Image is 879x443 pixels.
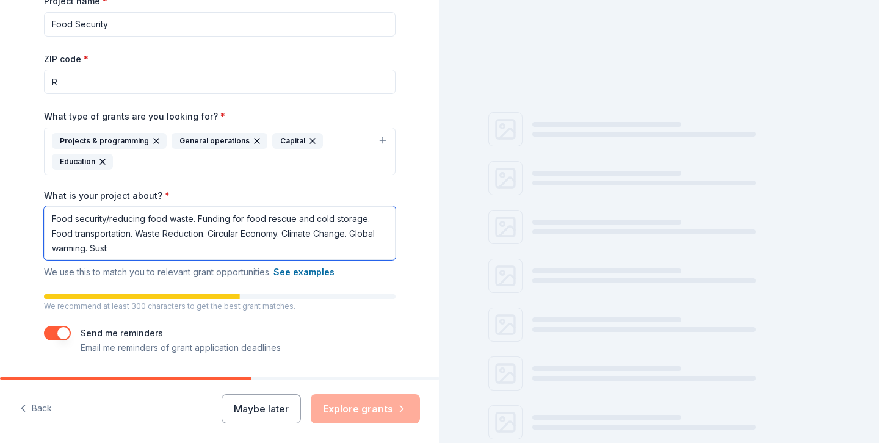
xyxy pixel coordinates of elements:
label: Send me reminders [81,328,163,338]
span: We use this to match you to relevant grant opportunities. [44,267,335,277]
div: Capital [272,133,323,149]
p: We recommend at least 300 characters to get the best grant matches. [44,301,396,311]
label: What is your project about? [44,190,170,202]
textarea: Food security/reducing food waste. Funding for food rescue and cold storage. Food transportation.... [44,206,396,260]
div: Projects & programming [52,133,167,149]
label: What type of grants are you looking for? [44,110,225,123]
input: After school program [44,12,396,37]
div: Education [52,154,113,170]
div: General operations [172,133,267,149]
button: Maybe later [222,394,301,423]
p: Email me reminders of grant application deadlines [81,340,281,355]
label: ZIP code [44,53,89,65]
input: 12345 (U.S. only) [44,70,396,94]
button: Projects & programmingGeneral operationsCapitalEducation [44,128,396,175]
button: See examples [273,265,335,279]
button: Back [20,396,52,422]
